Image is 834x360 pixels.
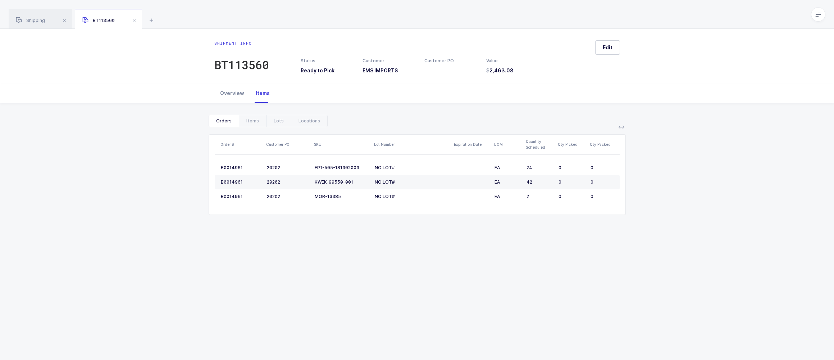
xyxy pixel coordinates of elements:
[267,179,309,185] div: 20202
[494,141,521,147] div: UOM
[595,40,620,55] button: Edit
[375,194,449,199] div: NO LOT#
[221,194,261,199] div: B0014961
[374,141,450,147] div: Lot Number
[591,165,614,171] div: 0
[301,58,354,64] div: Status
[266,141,310,147] div: Customer PO
[495,179,521,185] div: EA
[315,194,369,199] div: MOR-13385
[267,194,309,199] div: 20202
[315,179,369,185] div: KWIK-99550-001
[82,18,115,23] span: BT113560
[590,141,617,147] div: Qty Packed
[239,115,266,127] div: Items
[250,84,275,103] div: Items
[214,84,250,103] div: Overview
[363,58,416,64] div: Customer
[314,141,370,147] div: SKU
[527,179,553,185] div: 42
[266,115,291,127] div: Lots
[221,165,261,171] div: B0014961
[486,67,514,74] span: 2,463.08
[559,194,585,199] div: 0
[291,115,327,127] div: Locations
[495,194,521,199] div: EA
[424,58,478,64] div: Customer PO
[214,40,269,46] div: Shipment info
[16,18,45,23] span: Shipping
[603,44,612,51] span: Edit
[527,194,553,199] div: 2
[375,179,449,185] div: NO LOT#
[267,165,309,171] div: 20202
[220,141,262,147] div: Order #
[221,179,261,185] div: B0014961
[486,58,539,64] div: Value
[495,165,521,171] div: EA
[375,165,449,171] div: NO LOT#
[558,141,585,147] div: Qty Picked
[559,179,585,185] div: 0
[209,115,239,127] div: Orders
[527,165,553,171] div: 24
[454,141,489,147] div: Expiration Date
[301,67,354,74] h3: Ready to Pick
[363,67,416,74] h3: EMS IMPORTS
[315,165,369,171] div: EPI-505-181302003
[526,139,553,150] div: Quantity Scheduled
[559,165,585,171] div: 0
[591,194,614,199] div: 0
[591,179,614,185] div: 0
